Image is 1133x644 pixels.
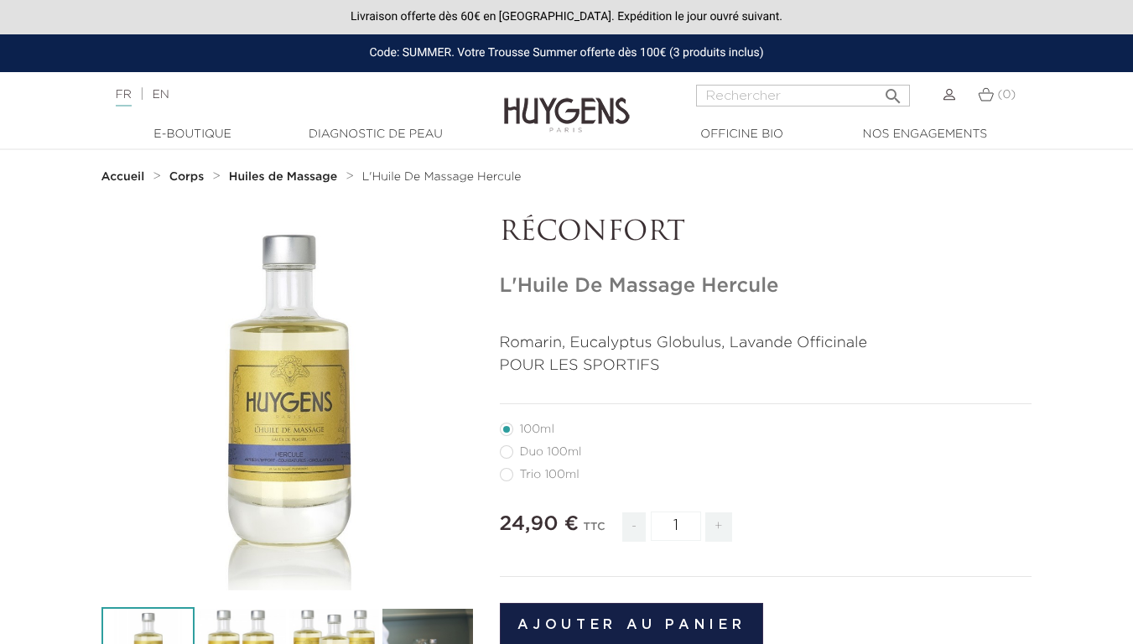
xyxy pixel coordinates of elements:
[841,126,1009,143] a: Nos engagements
[116,89,132,106] a: FR
[500,332,1032,355] p: Romarin, Eucalyptus Globulus, Lavande Officinale
[101,170,148,184] a: Accueil
[500,274,1032,299] h1: L'Huile De Massage Hercule
[109,126,277,143] a: E-Boutique
[500,423,574,436] label: 100ml
[229,170,341,184] a: Huiles de Massage
[500,468,600,481] label: Trio 100ml
[169,171,205,183] strong: Corps
[500,445,602,459] label: Duo 100ml
[169,170,208,184] a: Corps
[622,512,646,542] span: -
[997,89,1016,101] span: (0)
[651,512,701,541] input: Quantité
[696,85,910,106] input: Rechercher
[101,171,145,183] strong: Accueil
[229,171,337,183] strong: Huiles de Massage
[362,170,522,184] a: L'Huile De Massage Hercule
[500,217,1032,249] p: RÉCONFORT
[705,512,732,542] span: +
[362,171,522,183] span: L'Huile De Massage Hercule
[292,126,460,143] a: Diagnostic de peau
[878,80,908,102] button: 
[500,514,579,534] span: 24,90 €
[500,355,1032,377] p: POUR LES SPORTIFS
[883,81,903,101] i: 
[584,509,605,554] div: TTC
[658,126,826,143] a: Officine Bio
[504,70,630,135] img: Huygens
[107,85,460,105] div: |
[152,89,169,101] a: EN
